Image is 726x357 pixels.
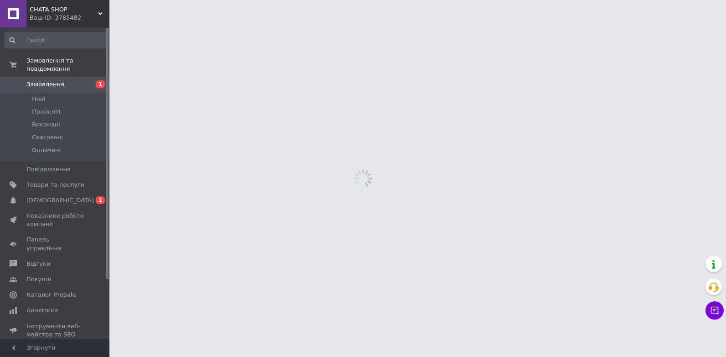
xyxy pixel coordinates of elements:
[26,322,84,339] span: Інструменти веб-майстра та SEO
[96,80,105,88] span: 1
[705,301,724,320] button: Чат з покупцем
[30,14,109,22] div: Ваш ID: 3785482
[26,165,71,173] span: Повідомлення
[26,291,76,299] span: Каталог ProSale
[26,236,84,252] span: Панель управління
[32,121,60,129] span: Виконані
[96,196,105,204] span: 1
[26,57,109,73] span: Замовлення та повідомлення
[26,260,50,268] span: Відгуки
[32,95,45,103] span: Нові
[30,5,98,14] span: CHATA SHOP
[32,146,61,154] span: Оплачені
[5,32,108,48] input: Пошук
[32,133,63,142] span: Скасовані
[26,306,58,315] span: Аналітика
[26,196,94,205] span: [DEMOGRAPHIC_DATA]
[26,212,84,228] span: Показники роботи компанії
[26,181,84,189] span: Товари та послуги
[26,275,51,283] span: Покупці
[26,80,64,89] span: Замовлення
[32,108,60,116] span: Прийняті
